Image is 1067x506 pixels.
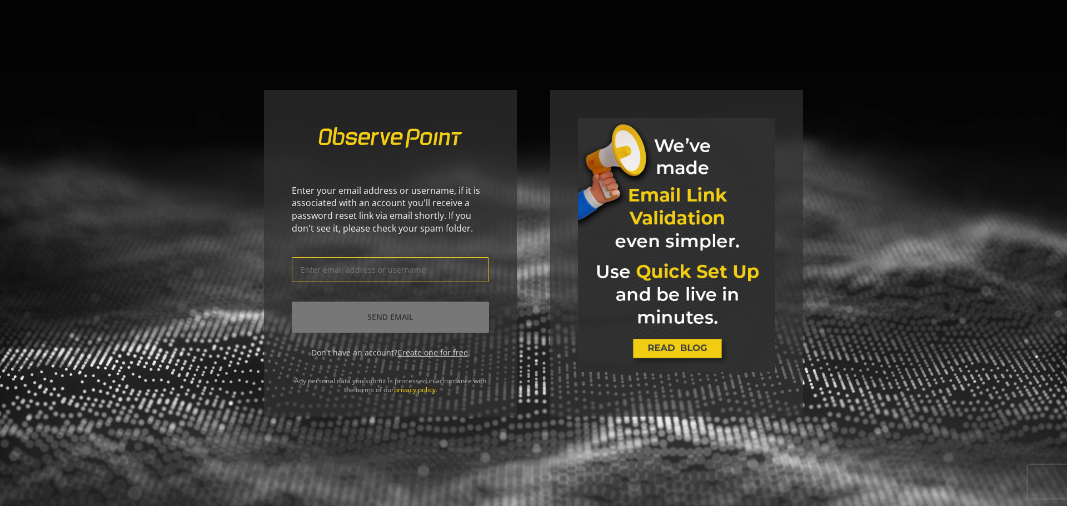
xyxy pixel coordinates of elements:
[292,257,489,282] input: Enter email address or username
[578,118,775,372] img: marketing-banner.jpg
[292,347,489,358] div: Don't have an account? .
[394,385,436,394] a: privacy policy
[292,184,489,235] div: Enter your email address or username, if it is associated with an account you'll receive a passwo...
[397,347,468,358] a: Create one for free
[264,377,517,417] div: Any personal data you submit is processed in accordance with the terms of our .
